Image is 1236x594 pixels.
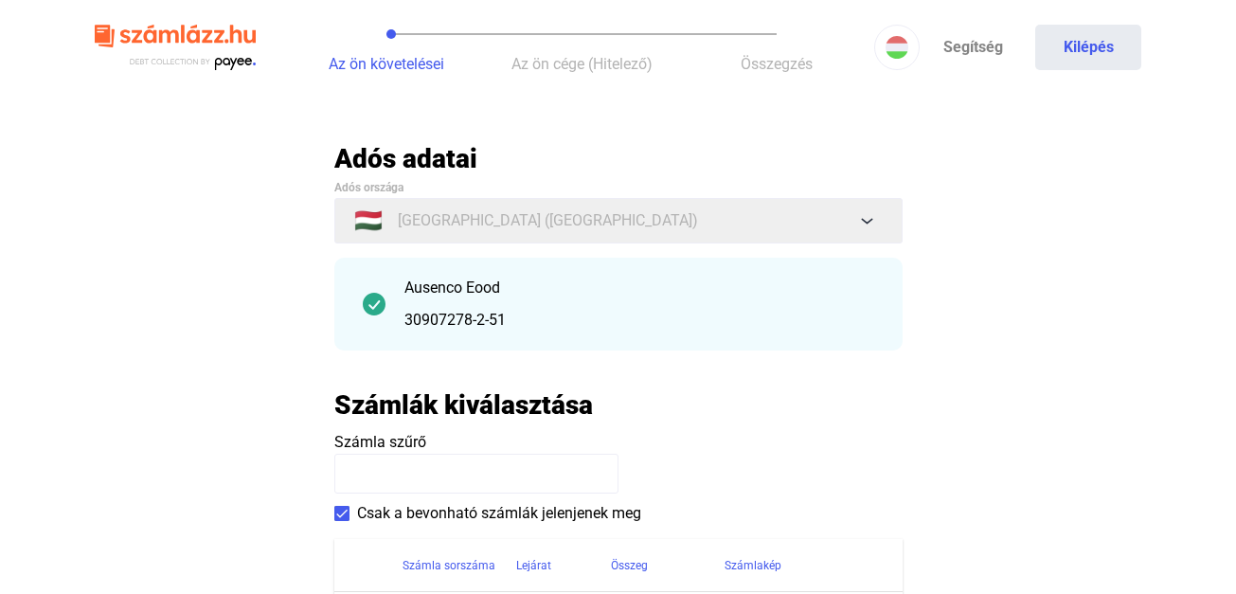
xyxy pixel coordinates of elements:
img: checkmark-darker-green-circle [363,293,385,315]
button: Kilépés [1035,25,1141,70]
span: Az ön cége (Hitelező) [511,55,653,73]
button: 🇭🇺[GEOGRAPHIC_DATA] ([GEOGRAPHIC_DATA]) [334,198,903,243]
button: HU [874,25,920,70]
span: Csak a bevonható számlák jelenjenek meg [357,502,641,525]
h2: Számlák kiválasztása [334,388,593,422]
img: HU [886,36,908,59]
div: 30907278-2-51 [404,309,874,332]
img: szamlazzhu-logo [95,17,256,79]
span: Az ön követelései [329,55,444,73]
div: Lejárat [516,554,611,577]
span: 🇭🇺 [354,209,383,232]
span: Számla szűrő [334,433,426,451]
span: Adós országa [334,181,403,194]
h2: Adós adatai [334,142,903,175]
span: [GEOGRAPHIC_DATA] ([GEOGRAPHIC_DATA]) [398,209,698,232]
div: Számlakép [725,554,880,577]
div: Összeg [611,554,648,577]
div: Számla sorszáma [403,554,516,577]
div: Lejárat [516,554,551,577]
div: Számla sorszáma [403,554,495,577]
div: Összeg [611,554,725,577]
div: Ausenco Eood [404,277,874,299]
span: Összegzés [741,55,813,73]
div: Számlakép [725,554,781,577]
a: Segítség [920,25,1026,70]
